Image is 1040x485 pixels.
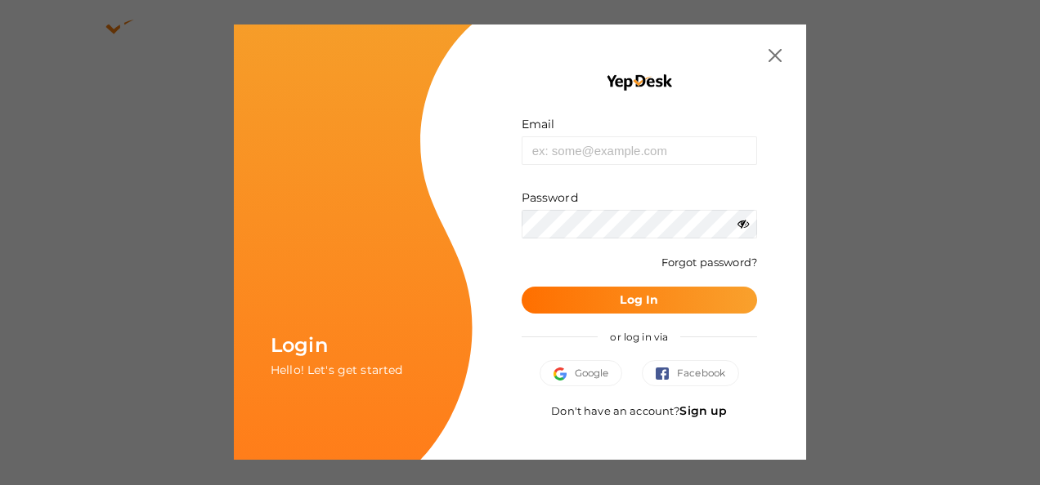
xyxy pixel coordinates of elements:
[271,333,328,357] span: Login
[540,360,623,386] button: Google
[605,73,673,91] img: YEP_black_cropped.png
[769,49,782,62] img: close.svg
[642,360,739,386] button: Facebook
[522,189,578,206] label: Password
[679,403,727,418] a: Sign up
[620,292,658,307] b: Log In
[661,256,757,269] a: Forgot password?
[271,363,402,377] span: Hello! Let's get started
[522,287,757,314] button: Log In
[554,367,575,380] img: google.svg
[551,404,727,417] span: Don't have an account?
[522,116,555,132] label: Email
[522,136,757,165] input: ex: some@example.com
[598,318,680,355] span: or log in via
[656,367,677,380] img: facebook.svg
